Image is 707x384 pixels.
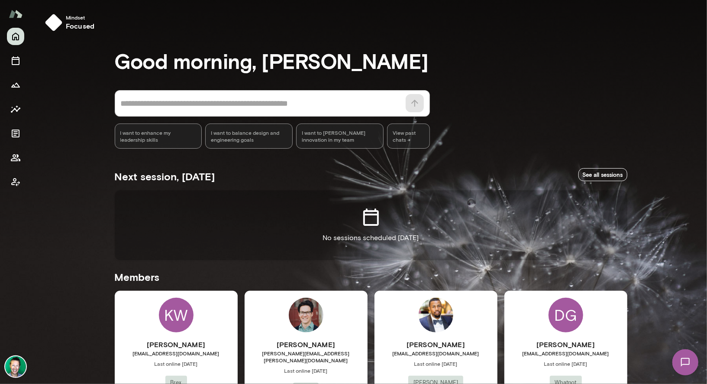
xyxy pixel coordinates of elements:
button: Growth Plan [7,76,24,94]
span: View past chats -> [387,124,429,149]
h6: [PERSON_NAME] [245,339,368,350]
img: Brian Lawrence [5,356,26,377]
button: Mindsetfocused [42,10,101,35]
button: Insights [7,101,24,118]
span: I want to balance design and engineering goals [211,129,287,143]
h6: [PERSON_NAME] [115,339,238,350]
img: Daniel Flynn [289,298,323,332]
button: Home [7,28,24,45]
div: I want to balance design and engineering goals [205,124,293,149]
button: Sessions [7,52,24,69]
p: No sessions scheduled [DATE] [323,233,419,243]
button: Client app [7,173,24,191]
button: Members [7,149,24,166]
img: Mento [9,6,23,22]
span: [EMAIL_ADDRESS][DOMAIN_NAME] [374,350,497,357]
img: mindset [45,14,62,31]
span: Last online [DATE] [374,360,497,367]
a: See all sessions [578,168,627,182]
h3: Good morning, [PERSON_NAME] [115,49,627,73]
h6: [PERSON_NAME] [374,339,497,350]
span: [EMAIL_ADDRESS][DOMAIN_NAME] [504,350,627,357]
span: Last online [DATE] [504,360,627,367]
span: I want to [PERSON_NAME] innovation in my team [302,129,378,143]
img: Anthony Buchanan [419,298,453,332]
span: Last online [DATE] [115,360,238,367]
span: Last online [DATE] [245,367,368,374]
h5: Members [115,270,627,284]
h5: Next session, [DATE] [115,169,215,183]
div: I want to [PERSON_NAME] innovation in my team [296,124,384,149]
span: [PERSON_NAME][EMAIL_ADDRESS][PERSON_NAME][DOMAIN_NAME] [245,350,368,364]
h6: [PERSON_NAME] [504,339,627,350]
button: Documents [7,125,24,142]
div: KW [159,298,194,332]
div: I want to enhance my leadership skills [115,124,202,149]
h6: focused [66,21,94,31]
span: Mindset [66,14,94,21]
span: I want to enhance my leadership skills [120,129,197,143]
span: [EMAIL_ADDRESS][DOMAIN_NAME] [115,350,238,357]
div: DG [549,298,583,332]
